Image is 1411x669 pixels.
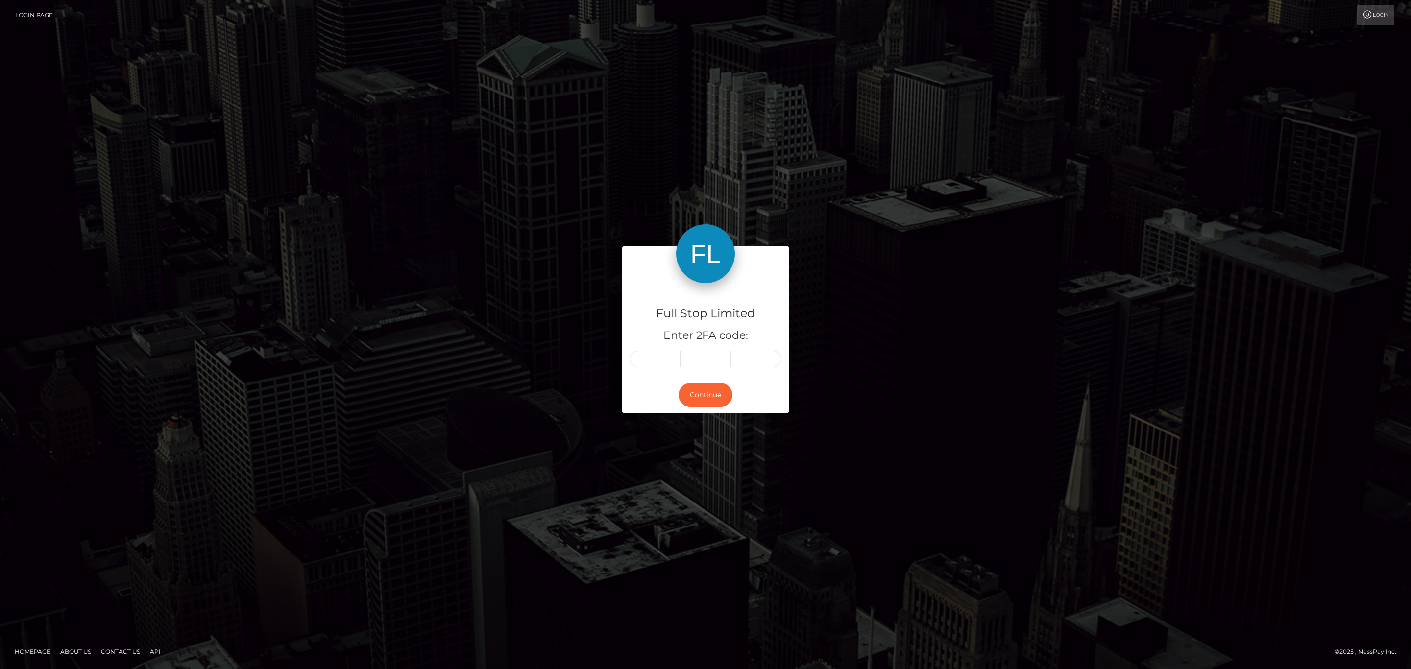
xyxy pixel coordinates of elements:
h5: Enter 2FA code: [630,328,781,343]
a: Login Page [15,5,53,25]
a: Contact Us [97,644,144,659]
a: Login [1357,5,1394,25]
button: Continue [679,383,732,407]
a: About Us [56,644,95,659]
a: API [146,644,165,659]
img: Full Stop Limited [676,224,735,283]
h4: Full Stop Limited [630,305,781,322]
div: © 2025 , MassPay Inc. [1335,646,1404,657]
a: Homepage [11,644,54,659]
